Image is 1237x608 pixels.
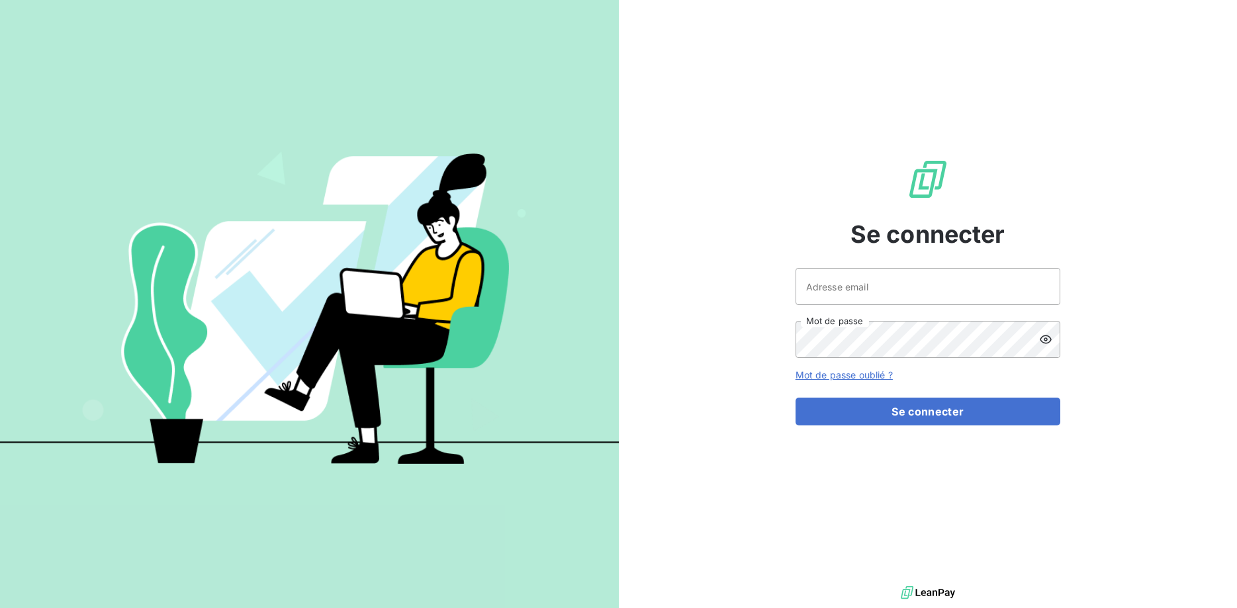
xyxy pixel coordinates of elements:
[901,583,955,603] img: logo
[796,398,1060,425] button: Se connecter
[907,158,949,200] img: Logo LeanPay
[850,216,1005,252] span: Se connecter
[796,369,893,380] a: Mot de passe oublié ?
[796,268,1060,305] input: placeholder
